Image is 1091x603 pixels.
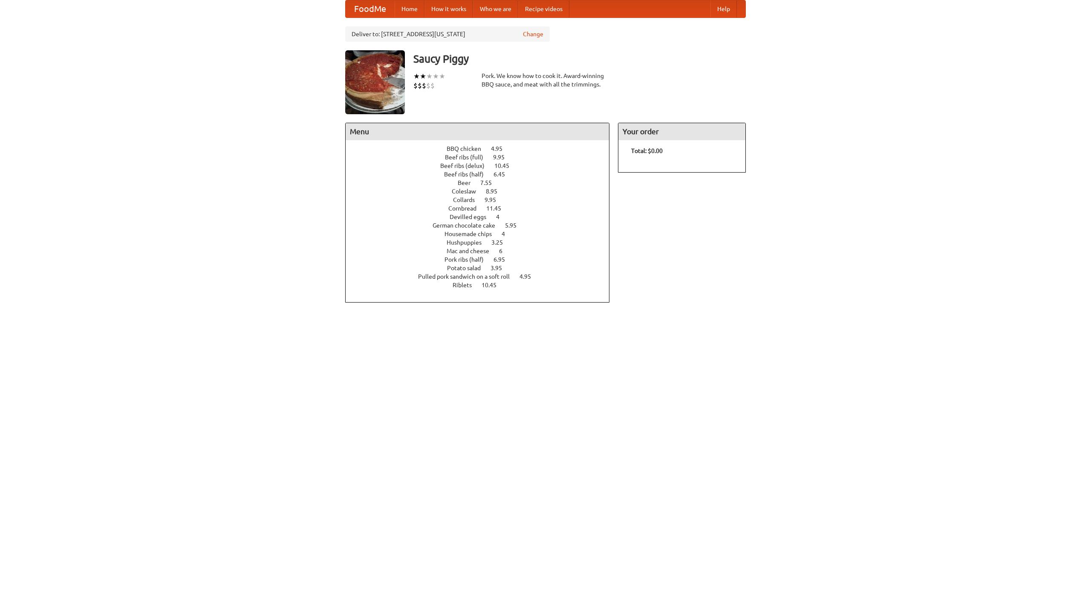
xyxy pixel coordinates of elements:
b: Total: $0.00 [631,147,663,154]
a: How it works [424,0,473,17]
li: $ [430,81,435,90]
span: Mac and cheese [447,248,498,254]
span: 5.95 [505,222,525,229]
a: Help [710,0,737,17]
h4: Your order [618,123,745,140]
a: Beef ribs (full) 9.95 [445,154,520,161]
a: Pulled pork sandwich on a soft roll 4.95 [418,273,547,280]
span: Pulled pork sandwich on a soft roll [418,273,518,280]
span: Beef ribs (half) [444,171,492,178]
a: Beef ribs (half) 6.45 [444,171,521,178]
span: Cornbread [448,205,485,212]
a: Who we are [473,0,518,17]
a: Hushpuppies 3.25 [447,239,519,246]
span: 3.25 [491,239,511,246]
span: Devilled eggs [450,214,495,220]
a: Mac and cheese 6 [447,248,518,254]
a: Beer 7.55 [458,179,508,186]
a: Home [395,0,424,17]
span: Beef ribs (full) [445,154,492,161]
a: Riblets 10.45 [453,282,512,289]
span: Beef ribs (delux) [440,162,493,169]
li: $ [426,81,430,90]
span: 4 [496,214,508,220]
span: Riblets [453,282,480,289]
a: Collards 9.95 [453,196,512,203]
span: Coleslaw [452,188,485,195]
span: 10.45 [482,282,505,289]
a: Recipe videos [518,0,569,17]
a: Housemade chips 4 [444,231,521,237]
span: Hushpuppies [447,239,490,246]
span: German chocolate cake [433,222,504,229]
span: Collards [453,196,483,203]
li: $ [422,81,426,90]
span: 10.45 [494,162,518,169]
a: Pork ribs (half) 6.95 [444,256,521,263]
span: Pork ribs (half) [444,256,492,263]
li: ★ [433,72,439,81]
span: 4.95 [491,145,511,152]
span: Beer [458,179,479,186]
span: 7.55 [480,179,500,186]
span: 4 [502,231,514,237]
span: 6.45 [494,171,514,178]
li: ★ [439,72,445,81]
span: 11.45 [486,205,510,212]
li: $ [413,81,418,90]
a: FoodMe [346,0,395,17]
a: German chocolate cake 5.95 [433,222,532,229]
h4: Menu [346,123,609,140]
a: Coleslaw 8.95 [452,188,513,195]
span: 6.95 [494,256,514,263]
a: Beef ribs (delux) 10.45 [440,162,525,169]
span: 9.95 [485,196,505,203]
h3: Saucy Piggy [413,50,746,67]
div: Pork. We know how to cook it. Award-winning BBQ sauce, and meat with all the trimmings. [482,72,609,89]
li: ★ [420,72,426,81]
img: angular.jpg [345,50,405,114]
li: ★ [413,72,420,81]
a: Change [523,30,543,38]
div: Deliver to: [STREET_ADDRESS][US_STATE] [345,26,550,42]
span: BBQ chicken [447,145,490,152]
span: 3.95 [491,265,511,271]
span: 9.95 [493,154,513,161]
a: Potato salad 3.95 [447,265,518,271]
a: BBQ chicken 4.95 [447,145,518,152]
span: Housemade chips [444,231,500,237]
li: ★ [426,72,433,81]
li: $ [418,81,422,90]
a: Devilled eggs 4 [450,214,515,220]
span: Potato salad [447,265,489,271]
span: 4.95 [520,273,540,280]
span: 6 [499,248,511,254]
a: Cornbread 11.45 [448,205,517,212]
span: 8.95 [486,188,506,195]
